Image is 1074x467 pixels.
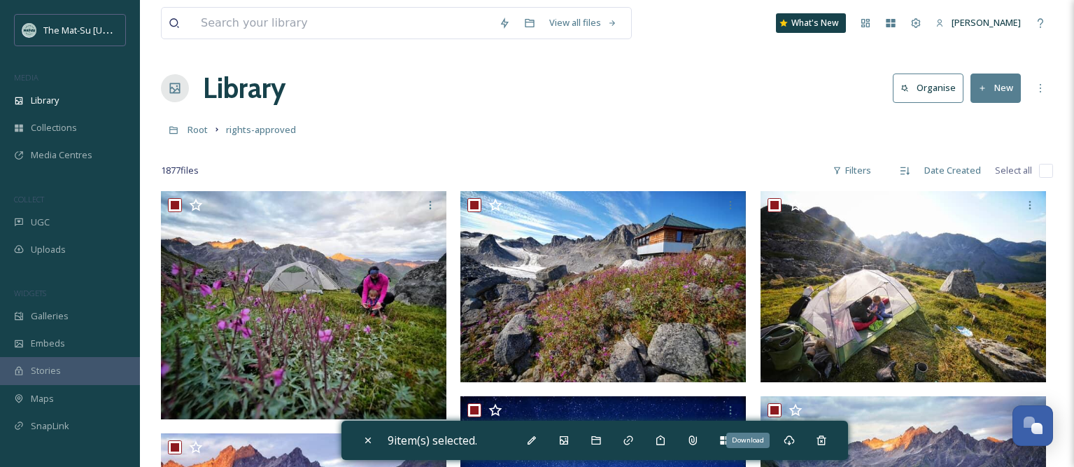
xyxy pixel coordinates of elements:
[188,123,208,136] span: Root
[928,9,1028,36] a: [PERSON_NAME]
[31,392,54,405] span: Maps
[31,243,66,256] span: Uploads
[761,191,1046,382] img: matt_wild_IG-akwild_3-Matt%20Wild.jpg
[826,157,878,184] div: Filters
[952,16,1021,29] span: [PERSON_NAME]
[31,309,69,323] span: Galleries
[31,364,61,377] span: Stories
[14,288,46,298] span: WIDGETS
[22,23,36,37] img: Social_thumbnail.png
[995,164,1032,177] span: Select all
[203,67,285,109] a: Library
[917,157,988,184] div: Date Created
[14,194,44,204] span: COLLECT
[161,164,199,177] span: 1877 file s
[1012,405,1053,446] button: Open Chat
[161,191,446,419] img: matt_wild_IG-akwild_1-Matt%20Wild.jpg
[31,337,65,350] span: Embeds
[31,121,77,134] span: Collections
[776,13,846,33] a: What's New
[31,216,50,229] span: UGC
[226,121,296,138] a: rights-approved
[460,191,746,382] img: matt_wild_IG-akwild_2-Matt%20Wild.jpg
[893,74,970,102] a: Organise
[226,123,296,136] span: rights-approved
[542,9,624,36] a: View all files
[194,8,492,39] input: Search your library
[726,433,770,448] div: Download
[14,72,38,83] span: MEDIA
[31,419,69,433] span: SnapLink
[893,74,963,102] button: Organise
[31,148,92,162] span: Media Centres
[31,94,59,107] span: Library
[43,23,141,36] span: The Mat-Su [US_STATE]
[388,433,477,448] span: 9 item(s) selected.
[970,74,1021,102] button: New
[188,121,208,138] a: Root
